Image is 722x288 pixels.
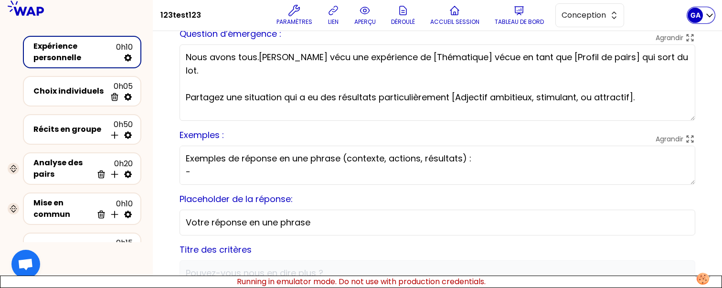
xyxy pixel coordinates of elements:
div: Choix individuels [33,85,106,97]
p: Déroulé [391,18,415,26]
label: Titre des critères [180,244,252,256]
p: Paramètres [276,18,312,26]
div: 0h05 [106,81,133,102]
div: Mise en commun [33,197,93,220]
p: Tableau de bord [495,18,544,26]
button: Tableau de bord [491,1,548,30]
button: GA [688,8,714,23]
p: GA [690,11,701,20]
textarea: Exemples de réponse en une phrase (contexte, actions, résultats) : - - [180,146,695,185]
div: 0h20 [93,158,133,179]
span: Conception [562,10,605,21]
p: Accueil session [430,18,479,26]
div: Récits en groupe [33,124,106,135]
div: 0h15 [93,237,133,258]
div: Mise en action [33,242,93,254]
p: aperçu [354,18,376,26]
button: Déroulé [387,1,419,30]
label: Placeholder de la réponse: [180,193,293,205]
textarea: Nous avons tous.[PERSON_NAME] vécu une expérience de [Thématique] vécue en tant que [Profil de pa... [180,44,695,121]
div: Expérience personnelle [33,41,116,64]
a: Ouvrir le chat [11,250,40,278]
label: Exemples : [180,129,224,141]
button: aperçu [350,1,380,30]
label: Question d’émergence : [180,28,281,40]
div: 0h10 [116,42,133,63]
button: Paramètres [273,1,316,30]
button: Accueil session [426,1,483,30]
p: Agrandir [656,134,683,144]
div: 0h10 [93,198,133,219]
p: lien [328,18,339,26]
div: Analyse des pairs [33,157,93,180]
button: Conception [555,3,624,27]
div: 0h50 [106,119,133,140]
button: lien [324,1,343,30]
p: Agrandir [656,33,683,43]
